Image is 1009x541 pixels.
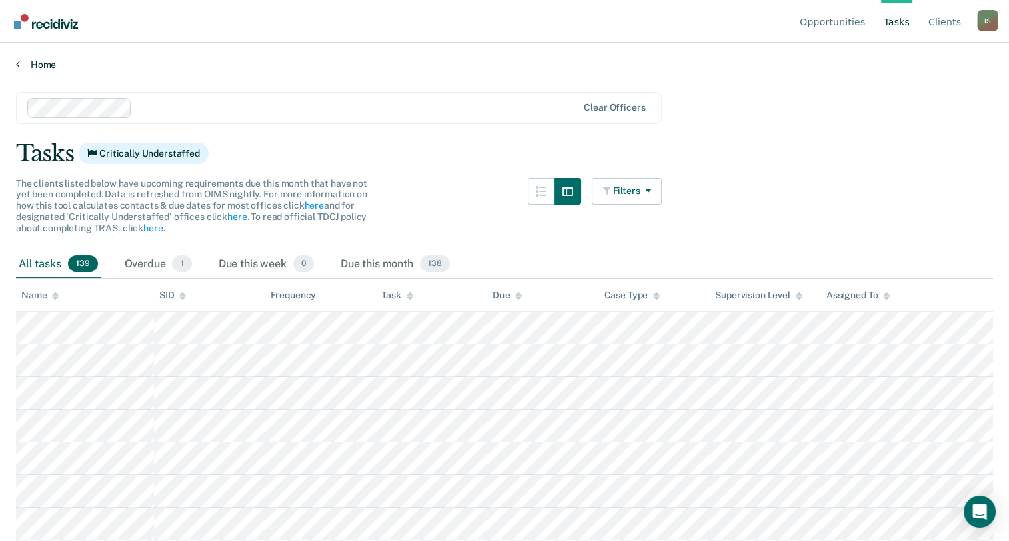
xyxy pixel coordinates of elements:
[16,250,101,279] div: All tasks139
[68,255,98,272] span: 139
[604,290,660,301] div: Case Type
[143,223,163,233] a: here
[584,102,645,113] div: Clear officers
[977,10,998,31] div: I S
[304,200,323,211] a: here
[338,250,453,279] div: Due this month138
[16,140,993,167] div: Tasks
[16,59,993,71] a: Home
[293,255,314,272] span: 0
[715,290,802,301] div: Supervision Level
[227,211,247,222] a: here
[420,255,450,272] span: 138
[16,178,367,233] span: The clients listed below have upcoming requirements due this month that have not yet been complet...
[964,496,996,528] div: Open Intercom Messenger
[977,10,998,31] button: Profile dropdown button
[216,250,317,279] div: Due this week0
[14,14,78,29] img: Recidiviz
[172,255,191,272] span: 1
[826,290,890,301] div: Assigned To
[592,178,662,205] button: Filters
[381,290,413,301] div: Task
[122,250,195,279] div: Overdue1
[79,143,209,164] span: Critically Understaffed
[159,290,187,301] div: SID
[271,290,317,301] div: Frequency
[21,290,59,301] div: Name
[493,290,522,301] div: Due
